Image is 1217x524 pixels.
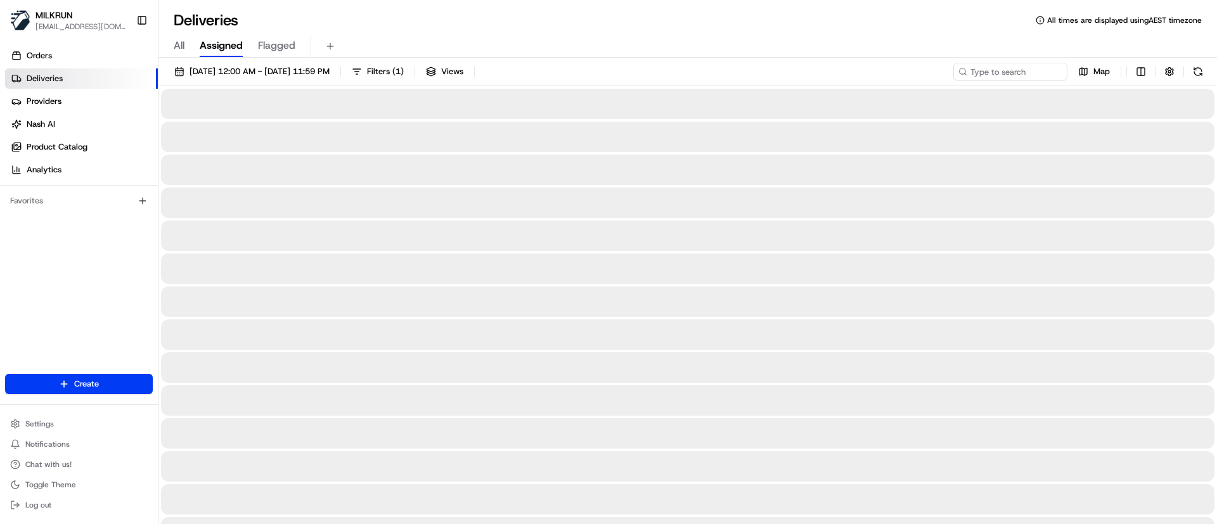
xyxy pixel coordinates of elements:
button: Log out [5,496,153,514]
div: Favorites [5,191,153,211]
span: Map [1093,66,1110,77]
input: Type to search [953,63,1067,80]
a: Nash AI [5,114,158,134]
a: Deliveries [5,68,158,89]
span: Providers [27,96,61,107]
span: Filters [367,66,404,77]
span: Toggle Theme [25,480,76,490]
button: Settings [5,415,153,433]
a: Product Catalog [5,137,158,157]
span: Deliveries [27,73,63,84]
span: ( 1 ) [392,66,404,77]
button: Views [420,63,469,80]
span: Log out [25,500,51,510]
span: All [174,38,184,53]
button: [EMAIL_ADDRESS][DOMAIN_NAME] [35,22,126,32]
button: Chat with us! [5,456,153,473]
span: Create [74,378,99,390]
span: Flagged [258,38,295,53]
span: Views [441,66,463,77]
button: MILKRUN [35,9,73,22]
span: Analytics [27,164,61,176]
span: [DATE] 12:00 AM - [DATE] 11:59 PM [190,66,330,77]
button: Refresh [1189,63,1207,80]
button: MILKRUNMILKRUN[EMAIL_ADDRESS][DOMAIN_NAME] [5,5,131,35]
h1: Deliveries [174,10,238,30]
img: MILKRUN [10,10,30,30]
button: Map [1072,63,1116,80]
a: Analytics [5,160,158,180]
span: Assigned [200,38,243,53]
span: Chat with us! [25,459,72,470]
span: Product Catalog [27,141,87,153]
span: Notifications [25,439,70,449]
a: Providers [5,91,158,112]
span: Settings [25,419,54,429]
button: Create [5,374,153,394]
a: Orders [5,46,158,66]
button: [DATE] 12:00 AM - [DATE] 11:59 PM [169,63,335,80]
span: Orders [27,50,52,61]
span: All times are displayed using AEST timezone [1047,15,1202,25]
button: Filters(1) [346,63,409,80]
button: Toggle Theme [5,476,153,494]
span: Nash AI [27,118,55,130]
button: Notifications [5,435,153,453]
